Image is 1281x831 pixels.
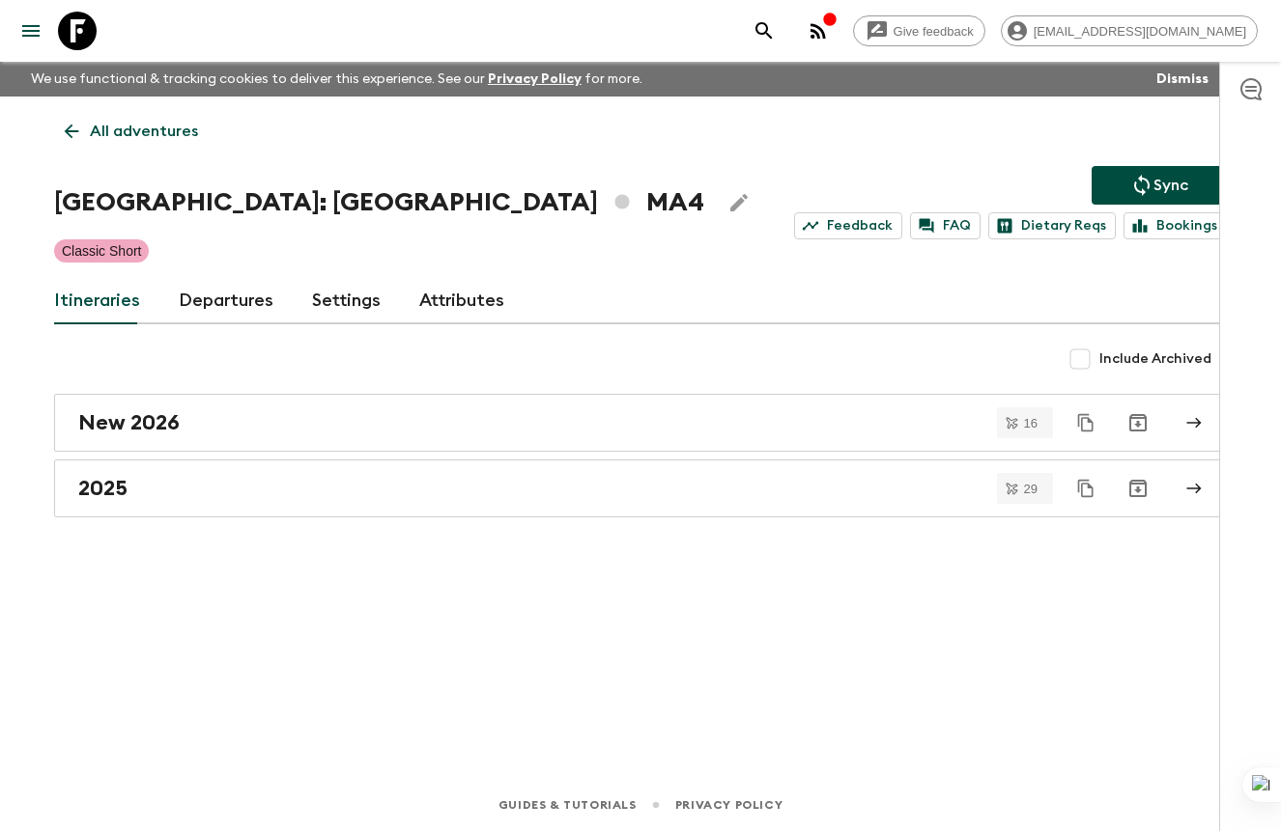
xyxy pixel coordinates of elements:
a: Settings [312,278,381,324]
button: Archive [1119,469,1157,508]
button: Archive [1119,403,1157,442]
a: Departures [179,278,273,324]
a: 2025 [54,459,1227,517]
a: Attributes [419,278,504,324]
a: Privacy Policy [675,794,783,816]
a: Dietary Reqs [988,212,1116,239]
a: FAQ [910,212,981,239]
span: [EMAIL_ADDRESS][DOMAIN_NAME] [1023,24,1257,39]
a: Bookings [1124,212,1227,239]
div: [EMAIL_ADDRESS][DOMAIN_NAME] [1001,15,1258,46]
a: New 2026 [54,394,1227,452]
a: Guides & Tutorials [498,794,637,816]
button: Edit Adventure Title [720,183,758,222]
button: search adventures [745,12,783,50]
h1: [GEOGRAPHIC_DATA]: [GEOGRAPHIC_DATA] MA4 [54,183,704,222]
span: Give feedback [883,24,984,39]
button: Duplicate [1068,471,1103,506]
p: Sync [1153,174,1188,197]
a: Feedback [794,212,902,239]
button: Dismiss [1152,66,1213,93]
button: Sync adventure departures to the booking engine [1092,166,1227,205]
h2: 2025 [78,476,128,501]
button: Duplicate [1068,405,1103,440]
a: Give feedback [853,15,985,46]
span: 29 [1012,483,1049,495]
p: All adventures [90,120,198,143]
a: Privacy Policy [488,72,582,86]
a: Itineraries [54,278,140,324]
h2: New 2026 [78,410,180,435]
p: We use functional & tracking cookies to deliver this experience. See our for more. [23,62,650,97]
a: All adventures [54,112,209,151]
p: Classic Short [62,241,141,261]
button: menu [12,12,50,50]
span: 16 [1012,417,1049,429]
span: Include Archived [1099,349,1211,369]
